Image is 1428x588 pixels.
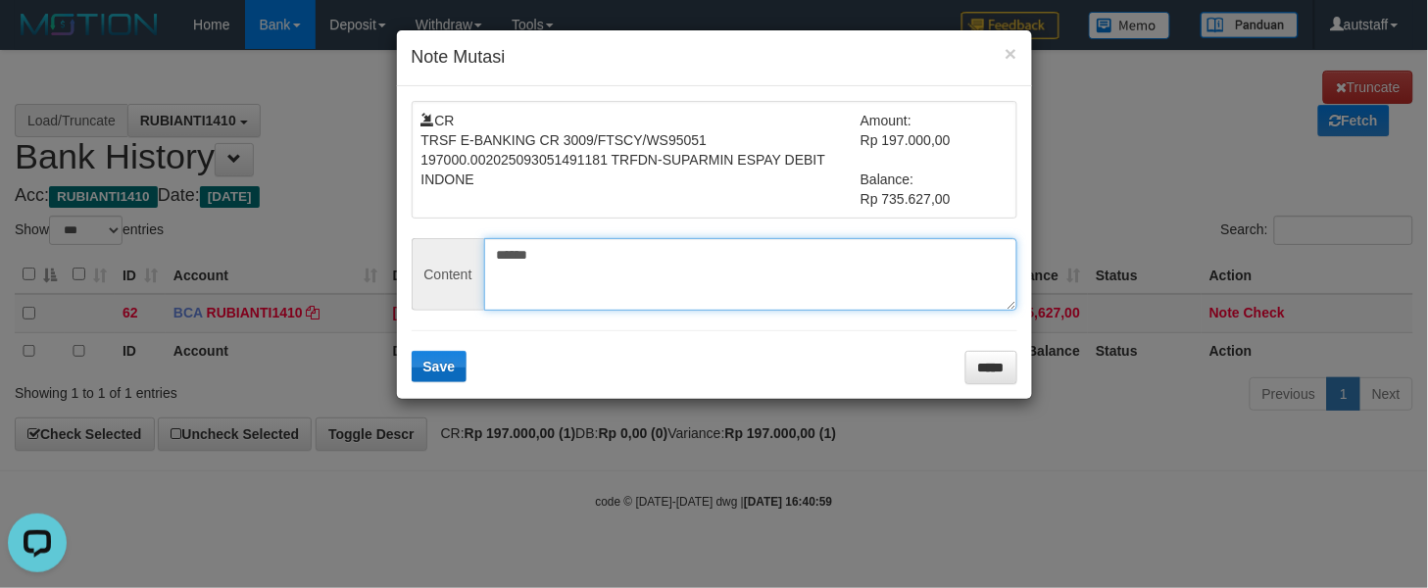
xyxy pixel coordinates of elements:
[412,45,1017,71] h4: Note Mutasi
[8,8,67,67] button: Open LiveChat chat widget
[412,351,468,382] button: Save
[412,238,484,311] span: Content
[861,111,1008,209] td: Amount: Rp 197.000,00 Balance: Rp 735.627,00
[421,111,862,209] td: CR TRSF E-BANKING CR 3009/FTSCY/WS95051 197000.002025093051491181 TRFDN-SUPARMIN ESPAY DEBIT INDONE
[1005,43,1016,64] button: ×
[423,359,456,374] span: Save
